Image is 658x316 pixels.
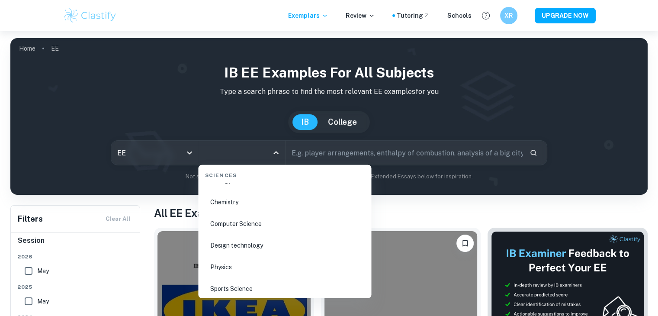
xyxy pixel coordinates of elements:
[292,114,318,130] button: IB
[17,62,641,83] h1: IB EE examples for all subjects
[202,279,368,299] li: Sports Science
[202,165,368,183] div: Sciences
[202,171,368,191] li: Biology
[10,38,648,195] img: profile cover
[397,11,430,20] a: Tutoring
[535,8,596,23] button: UPGRADE NOW
[456,235,474,252] button: Bookmark
[202,193,368,213] li: Chemistry
[18,235,134,253] h6: Session
[17,87,641,97] p: Type a search phrase to find the most relevant EE examples for you
[286,141,523,165] input: E.g. player arrangements, enthalpy of combustion, analysis of a big city...
[37,266,49,276] span: May
[526,145,541,160] button: Search
[19,42,35,55] a: Home
[346,11,375,20] p: Review
[17,172,641,181] p: Not sure what to search for? You can always look through our example Extended Essays below for in...
[270,147,282,159] button: Close
[18,213,43,225] h6: Filters
[202,236,368,256] li: Design technology
[202,258,368,277] li: Physics
[111,141,198,165] div: EE
[500,7,517,24] button: XR
[51,44,59,53] p: EE
[447,11,472,20] a: Schools
[18,283,134,291] span: 2025
[202,214,368,234] li: Computer Science
[154,205,648,221] h1: All EE Examples
[319,114,366,130] button: College
[37,297,49,306] span: May
[504,11,514,20] h6: XR
[478,8,493,23] button: Help and Feedback
[63,7,118,24] img: Clastify logo
[288,11,328,20] p: Exemplars
[18,253,134,261] span: 2026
